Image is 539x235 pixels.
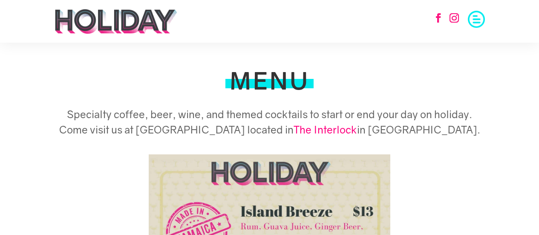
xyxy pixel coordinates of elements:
[429,9,448,27] a: Follow on Facebook
[230,69,310,97] h1: MENU
[54,107,485,142] h5: Specialty coffee, beer, wine, and themed cocktails to start or end your day on holiday. Come visi...
[445,9,464,27] a: Follow on Instagram
[294,123,357,136] a: The Interlock
[54,9,178,34] img: holiday-logo-black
